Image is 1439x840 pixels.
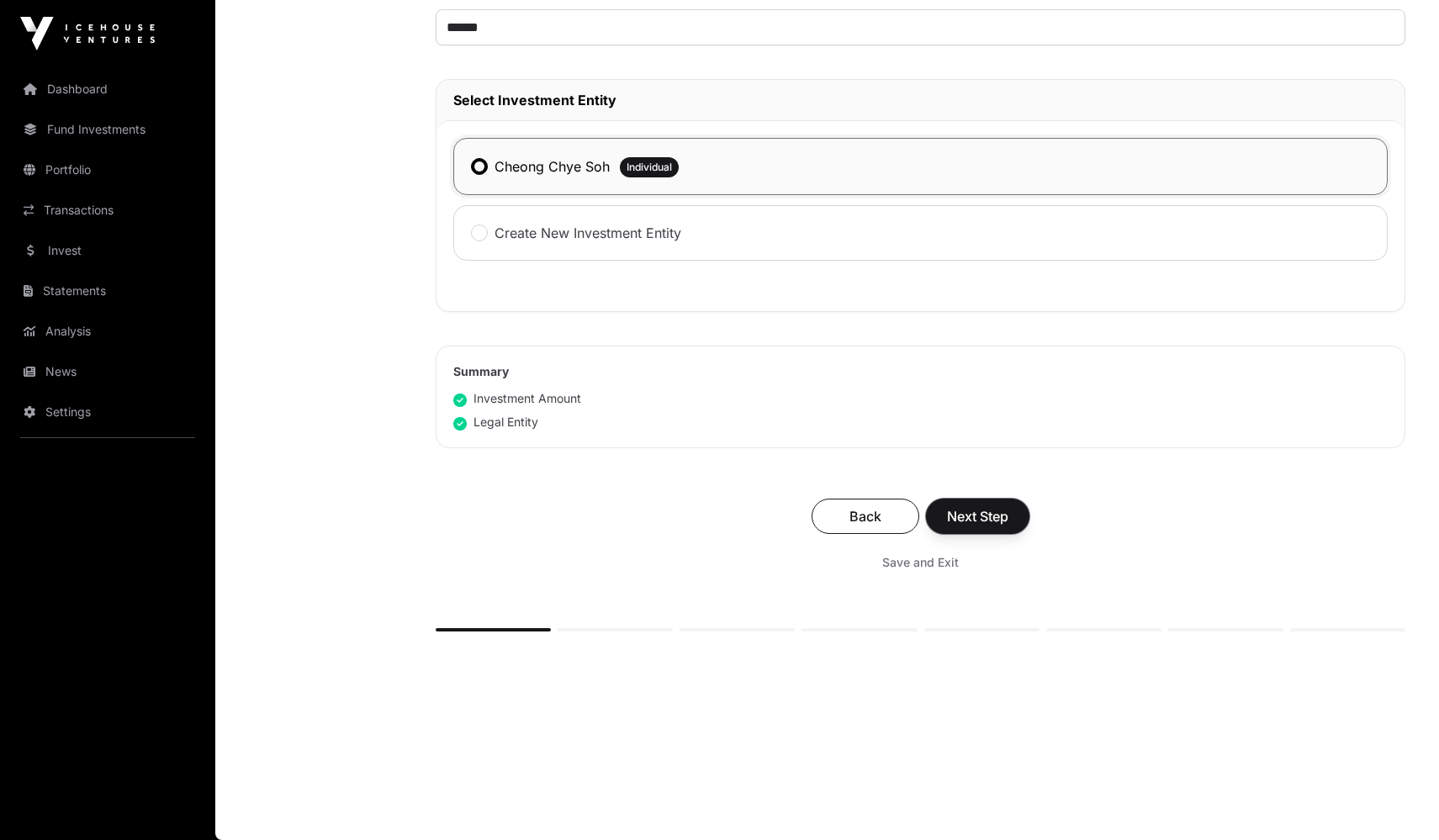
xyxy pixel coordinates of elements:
span: Individual [627,161,672,174]
a: Statements [13,272,202,309]
a: Dashboard [13,71,202,108]
a: Settings [13,394,202,431]
a: Portfolio [13,151,202,188]
a: Analysis [13,313,202,350]
div: Legal Entity [453,414,538,431]
span: Next Step [947,506,1008,526]
button: Next Step [926,499,1029,534]
a: Invest [13,232,202,269]
span: Save and Exit [882,554,959,571]
button: Back [812,499,919,534]
a: News [13,353,202,390]
a: Transactions [13,192,202,229]
div: Investment Amount [453,390,581,407]
h2: Summary [453,363,1388,380]
label: Create New Investment Entity [495,223,681,243]
img: Icehouse Ventures Logo [20,17,155,50]
h2: Select Investment Entity [453,90,1388,110]
label: Cheong Chye Soh [495,156,610,177]
button: Save and Exit [862,547,979,578]
iframe: Chat Widget [1355,759,1439,840]
span: Back [833,506,898,526]
a: Fund Investments [13,111,202,148]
